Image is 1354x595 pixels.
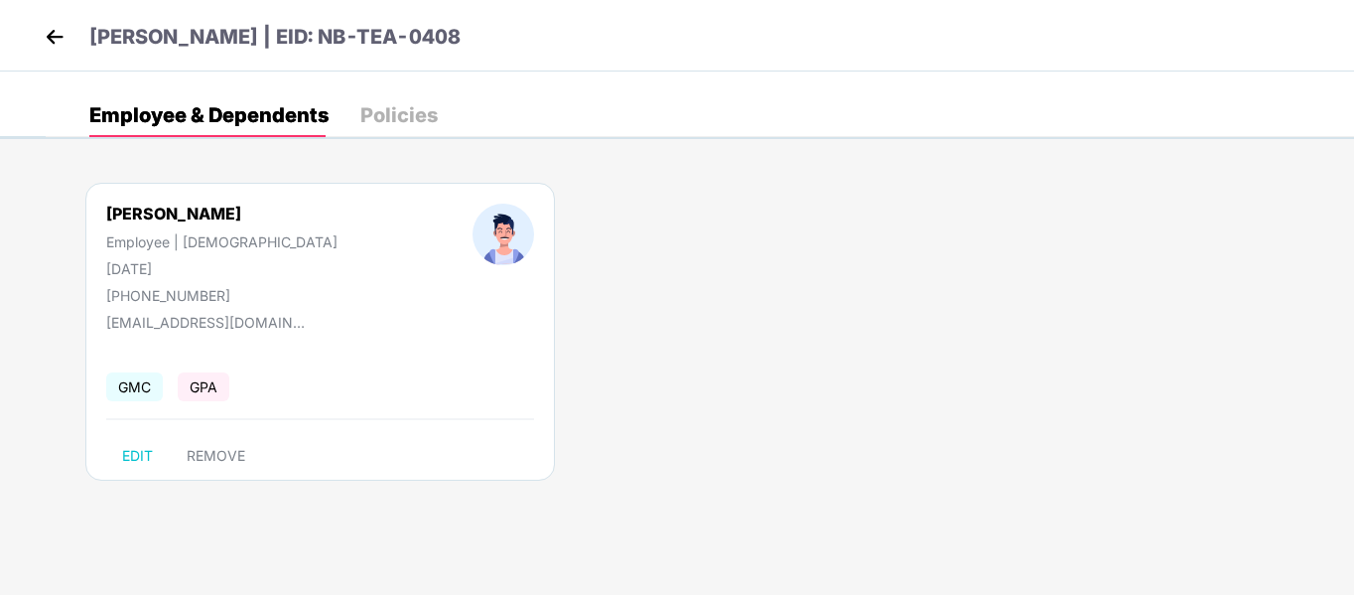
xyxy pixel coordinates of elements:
[89,105,329,125] div: Employee & Dependents
[473,204,534,265] img: profileImage
[40,22,69,52] img: back
[171,440,261,472] button: REMOVE
[187,448,245,464] span: REMOVE
[106,260,338,277] div: [DATE]
[89,22,461,53] p: [PERSON_NAME] | EID: NB-TEA-0408
[106,287,338,304] div: [PHONE_NUMBER]
[106,440,169,472] button: EDIT
[122,448,153,464] span: EDIT
[360,105,438,125] div: Policies
[178,372,229,401] span: GPA
[106,204,338,223] div: [PERSON_NAME]
[106,372,163,401] span: GMC
[106,233,338,250] div: Employee | [DEMOGRAPHIC_DATA]
[106,314,305,331] div: [EMAIL_ADDRESS][DOMAIN_NAME]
